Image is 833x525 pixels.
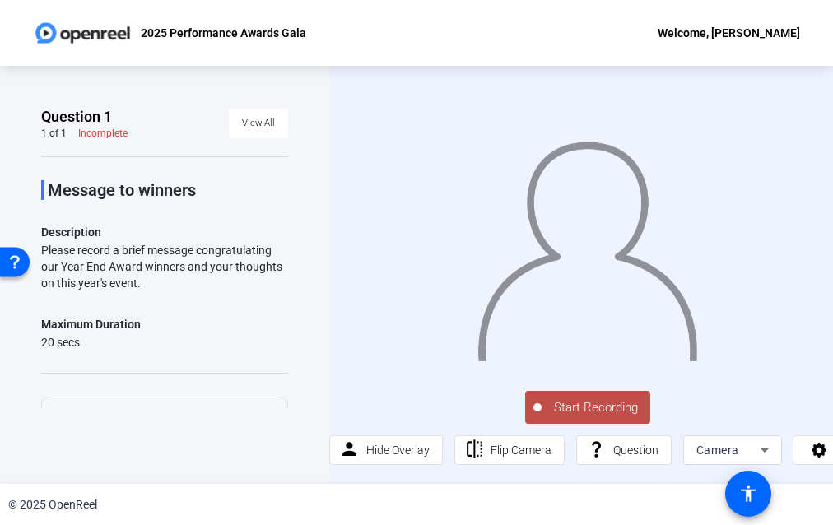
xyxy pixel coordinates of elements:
[33,16,133,49] img: OpenReel logo
[576,435,672,465] button: Question
[242,111,275,136] span: View All
[339,439,360,460] mat-icon: person
[525,391,650,424] button: Start Recording
[738,484,758,504] mat-icon: accessibility
[476,128,699,360] img: overlay
[491,444,551,457] span: Flip Camera
[41,314,141,334] div: Maximum Duration
[41,107,112,127] span: Question 1
[586,439,607,460] mat-icon: question_mark
[329,435,443,465] button: Hide Overlay
[41,127,67,140] div: 1 of 1
[229,109,288,138] button: View All
[41,242,288,291] div: Please record a brief message congratulating our Year End Award winners and your thoughts on this...
[542,398,650,417] span: Start Recording
[613,444,658,457] span: Question
[366,444,430,457] span: Hide Overlay
[48,180,288,200] p: Message to winners
[464,439,485,460] mat-icon: flip
[78,127,128,140] div: Incomplete
[41,222,288,242] p: Description
[41,334,141,351] div: 20 secs
[141,23,306,43] p: 2025 Performance Awards Gala
[8,496,97,513] div: © 2025 OpenReel
[696,444,739,457] span: Camera
[658,23,800,43] div: Welcome, [PERSON_NAME]
[454,435,565,465] button: Flip Camera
